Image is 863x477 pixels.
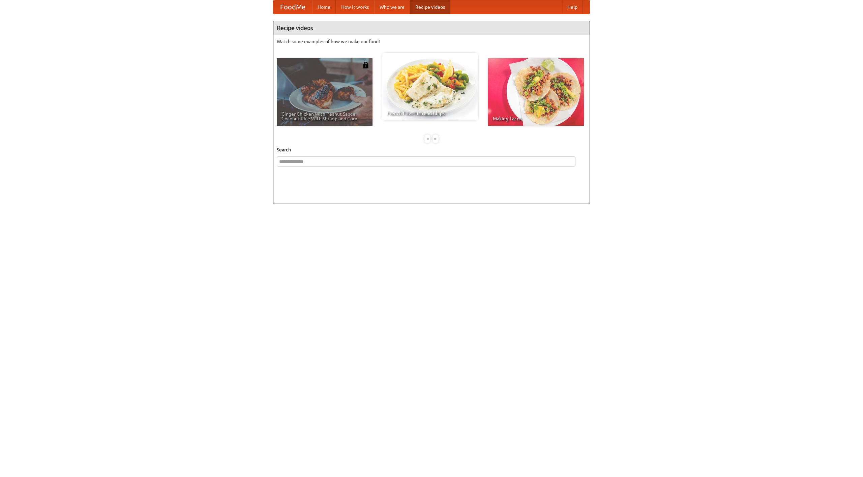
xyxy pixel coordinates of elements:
a: Home [312,0,336,14]
a: FoodMe [273,0,312,14]
h4: Recipe videos [273,21,590,35]
div: » [433,135,439,143]
img: 483408.png [362,62,369,68]
span: Making Tacos [493,116,579,121]
a: Help [562,0,583,14]
div: « [424,135,430,143]
a: Making Tacos [488,58,584,126]
a: Who we are [374,0,410,14]
a: How it works [336,0,374,14]
a: French Fries Fish and Chips [382,53,478,120]
h5: Search [277,146,586,153]
a: Recipe videos [410,0,450,14]
span: French Fries Fish and Chips [387,111,473,116]
p: Watch some examples of how we make our food! [277,38,586,45]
